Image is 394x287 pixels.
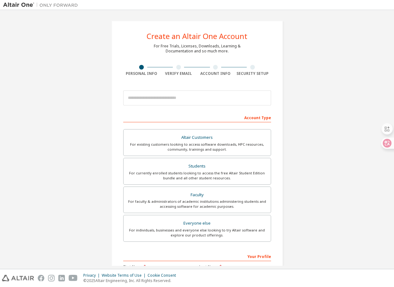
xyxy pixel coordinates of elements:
[160,71,197,76] div: Verify Email
[127,171,267,181] div: For currently enrolled students looking to access the free Altair Student Edition bundle and all ...
[127,142,267,152] div: For existing customers looking to access software downloads, HPC resources, community, trainings ...
[127,199,267,209] div: For faculty & administrators of academic institutions administering students and accessing softwa...
[38,275,44,281] img: facebook.svg
[147,32,247,40] div: Create an Altair One Account
[58,275,65,281] img: linkedin.svg
[102,273,148,278] div: Website Terms of Use
[127,228,267,238] div: For individuals, businesses and everyone else looking to try Altair software and explore our prod...
[123,71,160,76] div: Personal Info
[123,112,271,122] div: Account Type
[127,133,267,142] div: Altair Customers
[197,71,234,76] div: Account Info
[127,191,267,199] div: Faculty
[127,219,267,228] div: Everyone else
[127,162,267,171] div: Students
[2,275,34,281] img: altair_logo.svg
[48,275,55,281] img: instagram.svg
[234,71,271,76] div: Security Setup
[154,44,241,54] div: For Free Trials, Licenses, Downloads, Learning & Documentation and so much more.
[83,273,102,278] div: Privacy
[3,2,81,8] img: Altair One
[123,251,271,261] div: Your Profile
[83,278,180,283] p: © 2025 Altair Engineering, Inc. All Rights Reserved.
[148,273,180,278] div: Cookie Consent
[123,264,195,269] label: First Name
[69,275,78,281] img: youtube.svg
[199,264,271,269] label: Last Name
